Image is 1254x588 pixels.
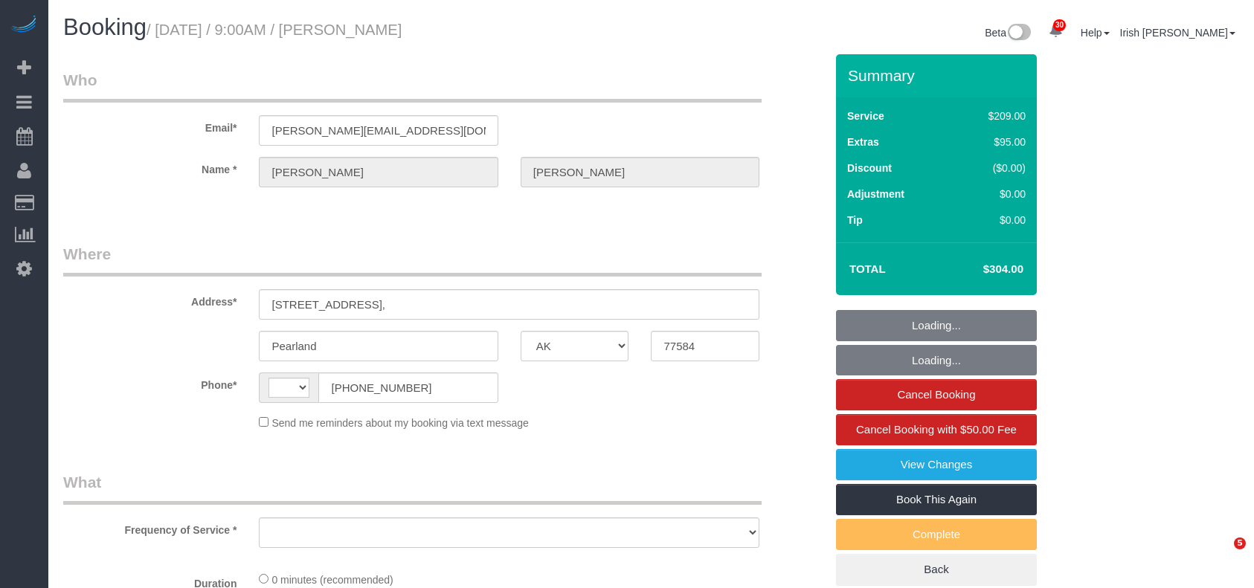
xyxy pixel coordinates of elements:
label: Frequency of Service * [52,517,248,537]
input: City* [259,331,498,361]
img: Automaid Logo [9,15,39,36]
span: Booking [63,14,147,40]
label: Name * [52,157,248,177]
label: Service [847,109,884,123]
label: Discount [847,161,892,175]
a: Help [1081,27,1110,39]
a: Cancel Booking with $50.00 Fee [836,414,1037,445]
input: First Name* [259,157,498,187]
span: Cancel Booking with $50.00 Fee [856,423,1017,436]
span: Send me reminders about my booking via text message [271,417,529,429]
iframe: Intercom live chat [1203,537,1239,573]
input: Email* [259,115,498,146]
a: Irish [PERSON_NAME] [1120,27,1235,39]
legend: What [63,471,762,505]
span: 5 [1234,537,1246,549]
label: Extras [847,135,879,149]
h4: $304.00 [939,263,1023,276]
a: Book This Again [836,484,1037,515]
div: $0.00 [956,187,1026,201]
img: New interface [1006,24,1031,43]
div: ($0.00) [956,161,1026,175]
label: Email* [52,115,248,135]
strong: Total [849,262,886,275]
div: $0.00 [956,213,1026,227]
span: 0 minutes (recommended) [271,574,393,586]
span: 30 [1053,19,1066,31]
div: $209.00 [956,109,1026,123]
legend: Where [63,243,762,277]
input: Phone* [318,372,498,403]
legend: Who [63,69,762,103]
a: 30 [1041,15,1070,48]
input: Zip Code* [651,331,759,361]
a: Back [836,554,1037,585]
label: Tip [847,213,863,227]
small: / [DATE] / 9:00AM / [PERSON_NAME] [147,22,402,38]
div: $95.00 [956,135,1026,149]
a: Cancel Booking [836,379,1037,410]
label: Phone* [52,372,248,392]
a: View Changes [836,449,1037,480]
input: Last Name* [521,157,759,187]
label: Adjustment [847,187,904,201]
h3: Summary [848,67,1029,84]
label: Address* [52,289,248,309]
a: Beta [985,27,1031,39]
